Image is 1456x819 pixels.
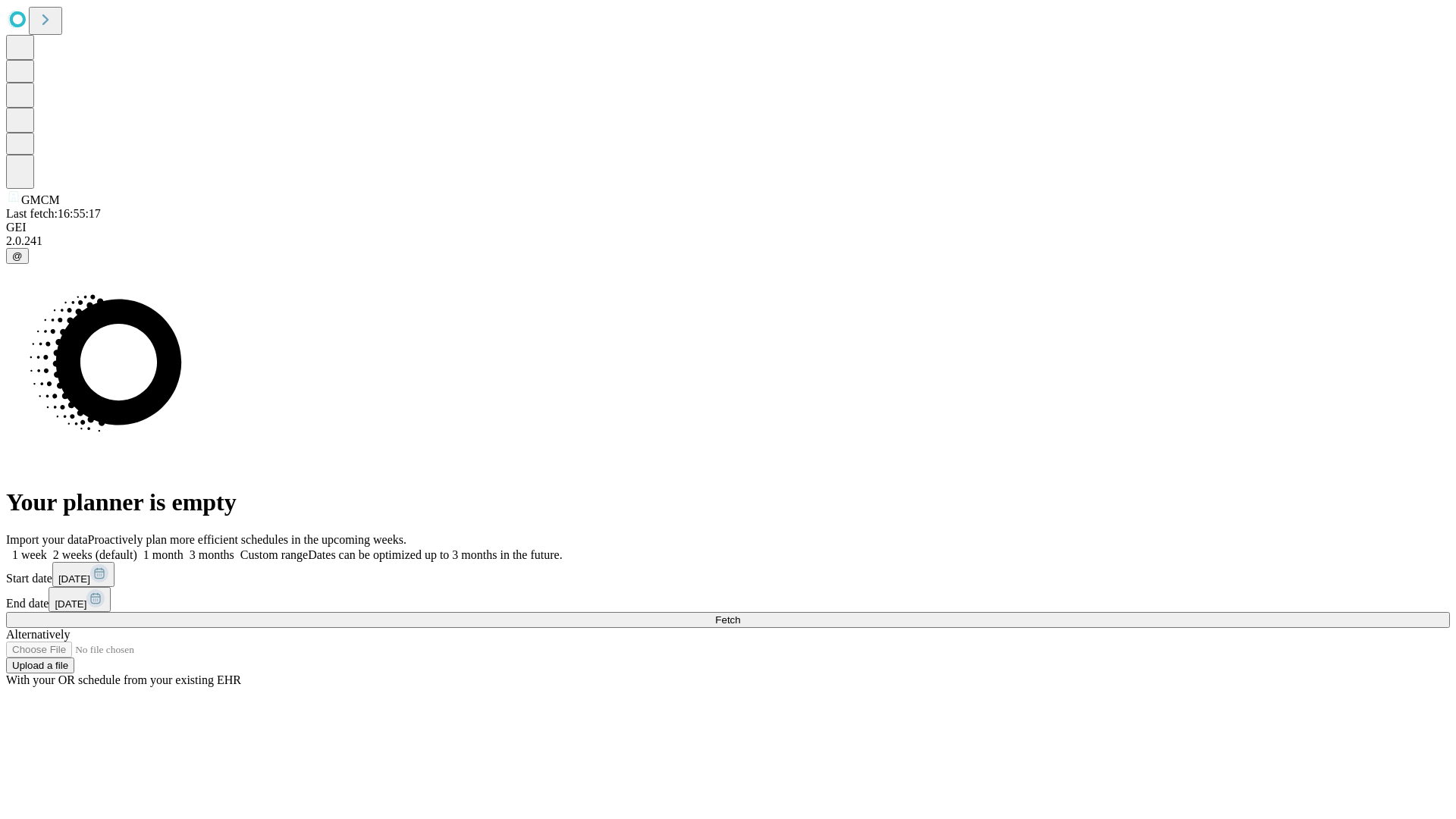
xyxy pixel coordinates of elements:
[12,250,23,262] span: @
[715,614,740,626] span: Fetch
[190,548,234,561] span: 3 months
[6,562,1450,587] div: Start date
[6,234,1450,248] div: 2.0.241
[58,573,90,585] span: [DATE]
[53,548,137,561] span: 2 weeks (default)
[49,587,111,612] button: [DATE]
[6,673,241,686] span: With your OR schedule from your existing EHR
[88,533,406,546] span: Proactively plan more efficient schedules in the upcoming weeks.
[143,548,184,561] span: 1 month
[6,207,101,220] span: Last fetch: 16:55:17
[6,221,1450,234] div: GEI
[55,598,86,610] span: [DATE]
[52,562,115,587] button: [DATE]
[6,488,1450,516] h1: Your planner is empty
[6,628,70,641] span: Alternatively
[6,612,1450,628] button: Fetch
[6,657,74,673] button: Upload a file
[6,533,88,546] span: Import your data
[6,587,1450,612] div: End date
[12,548,47,561] span: 1 week
[308,548,562,561] span: Dates can be optimized up to 3 months in the future.
[6,248,29,264] button: @
[240,548,308,561] span: Custom range
[21,193,60,206] span: GMCM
